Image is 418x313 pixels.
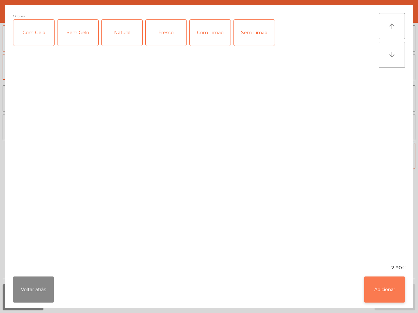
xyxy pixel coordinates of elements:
div: Fresco [146,20,186,46]
button: arrow_downward [379,42,405,68]
i: arrow_downward [388,51,396,59]
button: Adicionar [364,276,405,303]
i: arrow_upward [388,22,396,30]
div: Sem Limão [234,20,275,46]
button: arrow_upward [379,13,405,39]
div: Com Gelo [13,20,54,46]
div: 2.90€ [5,264,413,271]
span: Opções [13,13,25,19]
button: Voltar atrás [13,276,54,303]
div: Natural [102,20,142,46]
div: Sem Gelo [57,20,98,46]
div: Com Limão [190,20,231,46]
